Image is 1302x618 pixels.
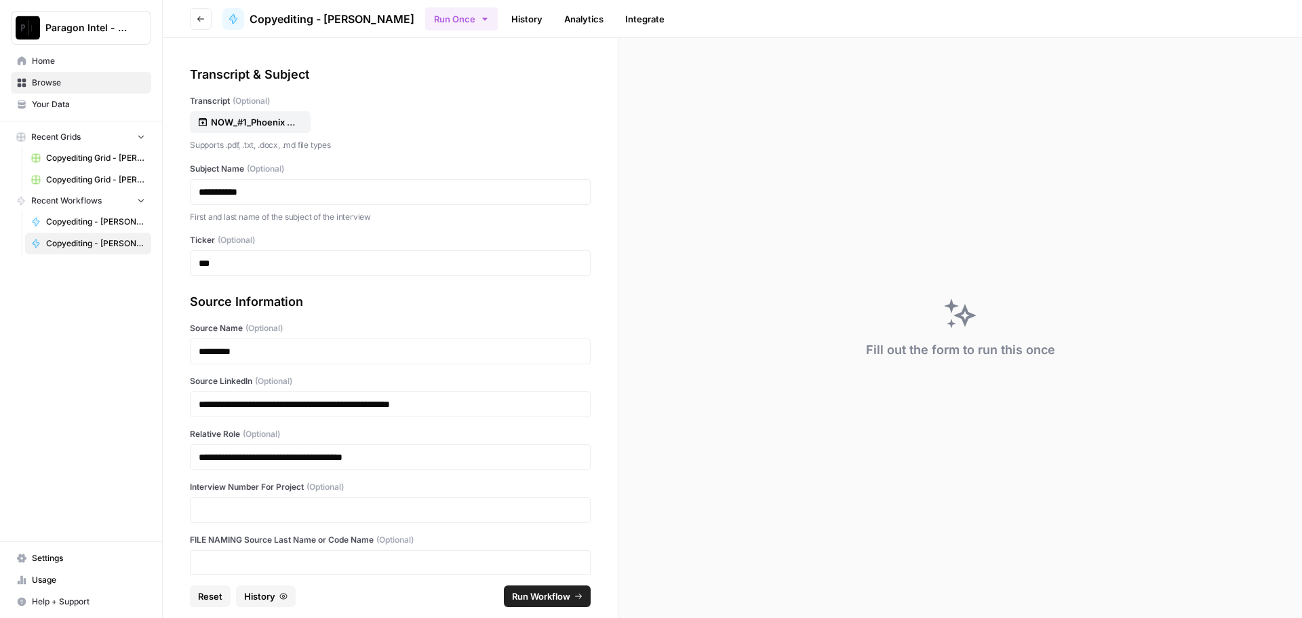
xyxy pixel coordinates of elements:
[504,585,591,607] button: Run Workflow
[190,138,591,152] p: Supports .pdf, .txt, .docx, .md file types
[16,16,40,40] img: Paragon Intel - Copyediting Logo
[45,21,127,35] span: Paragon Intel - Copyediting
[556,8,612,30] a: Analytics
[218,234,255,246] span: (Optional)
[190,322,591,334] label: Source Name
[25,233,151,254] a: Copyediting - [PERSON_NAME]
[247,163,284,175] span: (Optional)
[190,534,591,546] label: FILE NAMING Source Last Name or Code Name
[190,95,591,107] label: Transcript
[617,8,673,30] a: Integrate
[190,65,591,84] div: Transcript & Subject
[11,94,151,115] a: Your Data
[25,211,151,233] a: Copyediting - [PERSON_NAME]
[222,8,414,30] a: Copyediting - [PERSON_NAME]
[25,169,151,191] a: Copyediting Grid - [PERSON_NAME]
[32,596,145,608] span: Help + Support
[11,72,151,94] a: Browse
[31,195,102,207] span: Recent Workflows
[236,585,296,607] button: History
[190,111,311,133] button: NOW_#1_Phoenix Raw Transcript.docx
[190,163,591,175] label: Subject Name
[245,322,283,334] span: (Optional)
[11,191,151,211] button: Recent Workflows
[46,152,145,164] span: Copyediting Grid - [PERSON_NAME]
[244,590,275,603] span: History
[243,428,280,440] span: (Optional)
[11,11,151,45] button: Workspace: Paragon Intel - Copyediting
[866,341,1055,360] div: Fill out the form to run this once
[11,50,151,72] a: Home
[31,131,81,143] span: Recent Grids
[32,552,145,564] span: Settings
[503,8,551,30] a: History
[512,590,570,603] span: Run Workflow
[32,98,145,111] span: Your Data
[211,115,298,129] p: NOW_#1_Phoenix Raw Transcript.docx
[190,210,591,224] p: First and last name of the subject of the interview
[190,292,591,311] div: Source Information
[11,591,151,613] button: Help + Support
[250,11,414,27] span: Copyediting - [PERSON_NAME]
[190,375,591,387] label: Source LinkedIn
[307,481,344,493] span: (Optional)
[32,55,145,67] span: Home
[32,77,145,89] span: Browse
[11,547,151,569] a: Settings
[190,481,591,493] label: Interview Number For Project
[190,585,231,607] button: Reset
[198,590,222,603] span: Reset
[233,95,270,107] span: (Optional)
[425,7,498,31] button: Run Once
[46,174,145,186] span: Copyediting Grid - [PERSON_NAME]
[32,574,145,586] span: Usage
[46,216,145,228] span: Copyediting - [PERSON_NAME]
[11,127,151,147] button: Recent Grids
[376,534,414,546] span: (Optional)
[190,428,591,440] label: Relative Role
[46,237,145,250] span: Copyediting - [PERSON_NAME]
[11,569,151,591] a: Usage
[255,375,292,387] span: (Optional)
[190,234,591,246] label: Ticker
[25,147,151,169] a: Copyediting Grid - [PERSON_NAME]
